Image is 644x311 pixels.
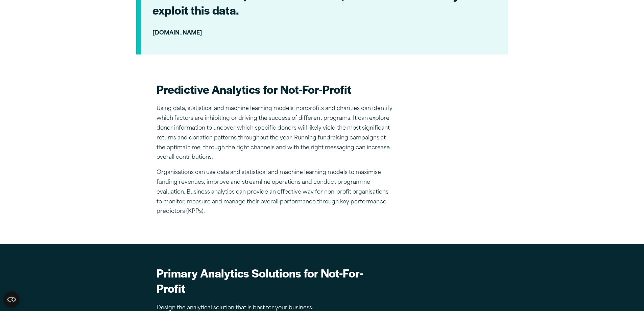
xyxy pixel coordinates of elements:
[157,82,393,97] h2: Predictive Analytics for Not-For-Profit
[3,291,20,308] button: Open CMP widget
[157,265,383,296] h2: Primary Analytics Solutions for Not-For-Profit
[157,168,393,217] p: Organisations can use data and statistical and machine learning models to maximise funding revenu...
[152,30,202,36] strong: [DOMAIN_NAME]
[157,104,393,162] p: Using data, statistical and machine learning models, nonprofits and charities can identify which ...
